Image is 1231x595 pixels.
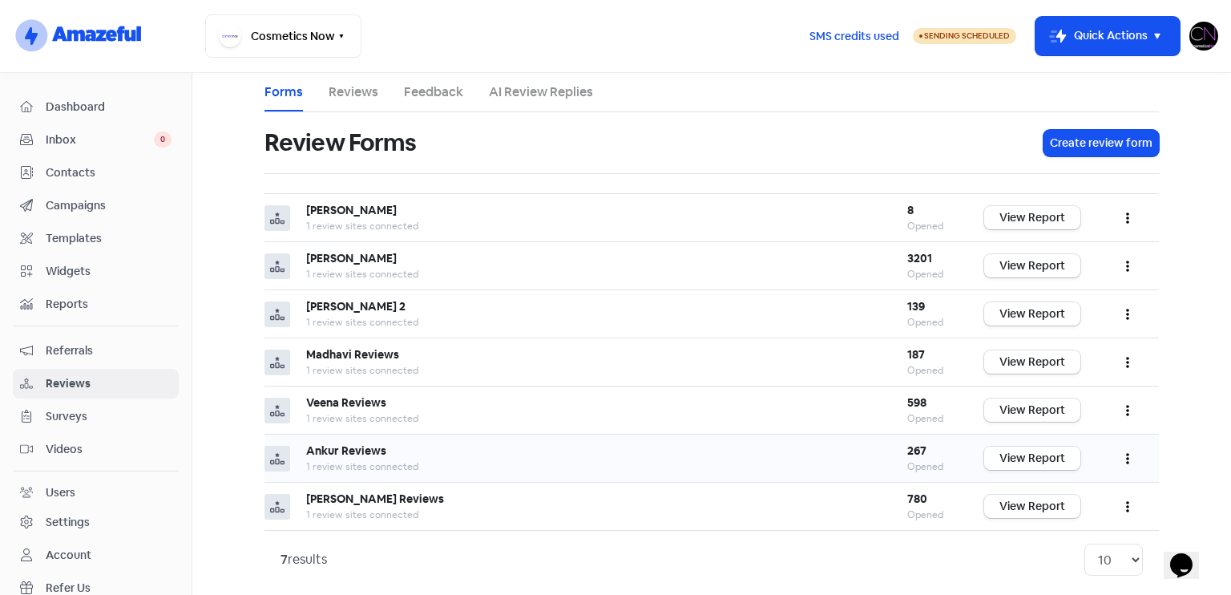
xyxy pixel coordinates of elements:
[13,224,179,253] a: Templates
[46,342,172,359] span: Referrals
[907,363,952,378] div: Opened
[13,125,179,155] a: Inbox 0
[154,132,172,148] span: 0
[13,540,179,570] a: Account
[984,302,1080,326] a: View Report
[306,251,397,265] b: [PERSON_NAME]
[306,395,386,410] b: Veena Reviews
[13,289,179,319] a: Reports
[13,508,179,537] a: Settings
[796,26,913,43] a: SMS credits used
[46,263,172,280] span: Widgets
[13,92,179,122] a: Dashboard
[46,197,172,214] span: Campaigns
[13,336,179,366] a: Referrals
[907,299,925,314] b: 139
[13,435,179,464] a: Videos
[907,395,926,410] b: 598
[907,219,952,233] div: Opened
[329,83,378,102] a: Reviews
[46,164,172,181] span: Contacts
[46,375,172,392] span: Reviews
[46,514,90,531] div: Settings
[489,83,593,102] a: AI Review Replies
[264,117,416,168] h1: Review Forms
[984,206,1080,229] a: View Report
[13,369,179,399] a: Reviews
[907,508,952,522] div: Opened
[306,443,386,458] b: Ankur Reviews
[46,484,75,501] div: Users
[306,412,418,425] span: 1 review sites connected
[13,402,179,431] a: Surveys
[13,257,179,286] a: Widgets
[907,411,952,426] div: Opened
[306,316,418,329] span: 1 review sites connected
[46,408,172,425] span: Surveys
[264,83,303,102] a: Forms
[306,203,397,217] b: [PERSON_NAME]
[205,14,361,58] button: Cosmetics Now
[907,251,932,265] b: 3201
[984,447,1080,470] a: View Report
[907,459,952,474] div: Opened
[924,30,1010,41] span: Sending Scheduled
[907,203,914,217] b: 8
[281,550,327,569] div: results
[1164,531,1215,579] iframe: chat widget
[46,547,91,564] div: Account
[46,441,172,458] span: Videos
[907,347,925,362] b: 187
[306,460,418,473] span: 1 review sites connected
[984,350,1080,374] a: View Report
[306,364,418,377] span: 1 review sites connected
[907,315,952,330] div: Opened
[281,551,288,568] strong: 7
[907,492,927,506] b: 780
[46,296,172,313] span: Reports
[306,220,418,233] span: 1 review sites connected
[984,495,1080,518] a: View Report
[984,399,1080,422] a: View Report
[809,28,899,45] span: SMS credits used
[13,158,179,188] a: Contacts
[46,132,154,148] span: Inbox
[913,26,1016,46] a: Sending Scheduled
[306,347,399,362] b: Madhavi Reviews
[1043,130,1159,156] button: Create review form
[46,99,172,115] span: Dashboard
[306,268,418,281] span: 1 review sites connected
[984,254,1080,277] a: View Report
[907,443,926,458] b: 267
[1189,22,1218,51] img: User
[306,508,418,521] span: 1 review sites connected
[46,230,172,247] span: Templates
[1035,17,1180,55] button: Quick Actions
[404,83,463,102] a: Feedback
[13,191,179,221] a: Campaigns
[907,267,952,281] div: Opened
[13,478,179,508] a: Users
[306,492,444,506] b: [PERSON_NAME] Reviews
[306,299,406,314] b: [PERSON_NAME] 2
